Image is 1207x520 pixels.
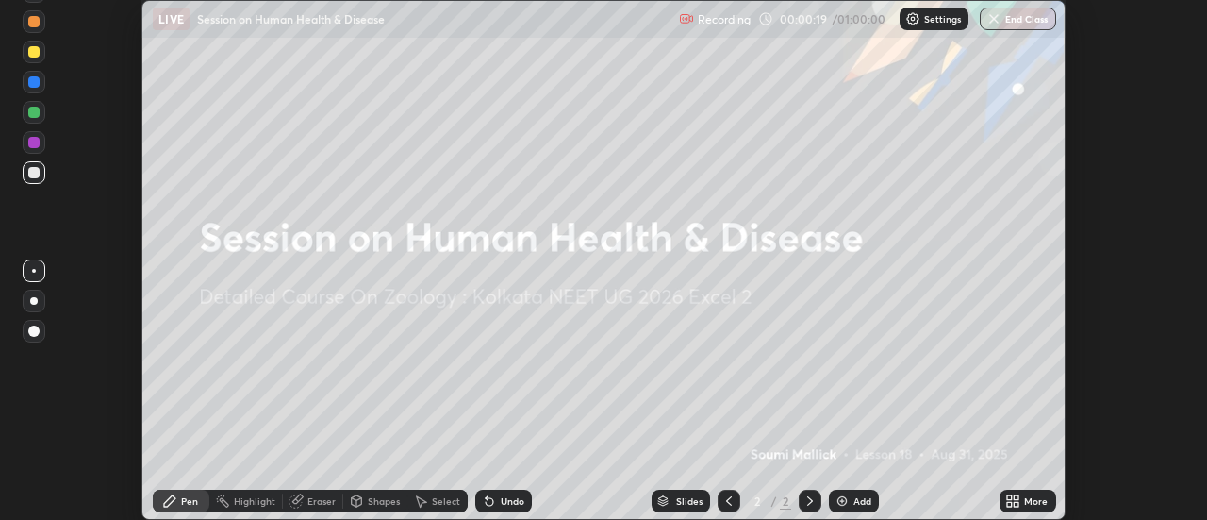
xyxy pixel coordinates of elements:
[1024,496,1048,506] div: More
[158,11,184,26] p: LIVE
[986,11,1001,26] img: end-class-cross
[197,11,385,26] p: Session on Human Health & Disease
[748,495,767,507] div: 2
[698,12,751,26] p: Recording
[676,496,703,506] div: Slides
[432,496,460,506] div: Select
[780,493,791,510] div: 2
[307,496,336,506] div: Eraser
[905,11,920,26] img: class-settings-icons
[679,11,694,26] img: recording.375f2c34.svg
[770,495,776,507] div: /
[924,14,961,24] p: Settings
[980,8,1056,30] button: End Class
[181,496,198,506] div: Pen
[835,494,850,509] img: add-slide-button
[501,496,524,506] div: Undo
[234,496,275,506] div: Highlight
[853,496,871,506] div: Add
[368,496,400,506] div: Shapes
